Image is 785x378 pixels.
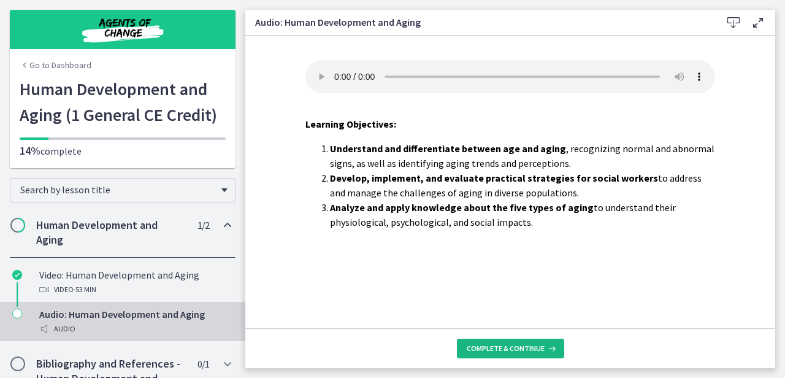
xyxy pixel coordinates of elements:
[39,282,231,297] div: Video
[39,268,231,297] div: Video: Human Development and Aging
[330,142,566,155] strong: Understand and differentiate between age and aging
[10,178,235,202] div: Search by lesson title
[330,200,715,229] li: to understand their physiological, psychological, and social impacts.
[20,144,226,158] p: complete
[20,144,40,158] span: 14%
[197,357,209,371] span: 0 / 1
[39,322,231,336] div: Audio
[467,344,545,353] span: Complete & continue
[36,218,186,247] h2: Human Development and Aging
[305,118,396,130] span: Learning Objectives:
[330,172,658,184] strong: Develop, implement, and evaluate practical strategies for social workers
[330,201,594,214] strong: Analyze and apply knowledge about the five types of aging
[74,282,96,297] span: · 53 min
[330,171,715,200] li: to address and manage the challenges of aging in diverse populations.
[20,76,226,128] h1: Human Development and Aging (1 General CE Credit)
[39,307,231,336] div: Audio: Human Development and Aging
[197,218,209,233] span: 1 / 2
[12,270,22,280] i: Completed
[20,183,215,196] span: Search by lesson title
[255,15,702,29] h3: Audio: Human Development and Aging
[20,59,91,71] a: Go to Dashboard
[49,15,196,44] img: Agents of Change
[457,339,564,358] button: Complete & continue
[330,141,715,171] li: , recognizing normal and abnormal signs, as well as identifying aging trends and perceptions.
